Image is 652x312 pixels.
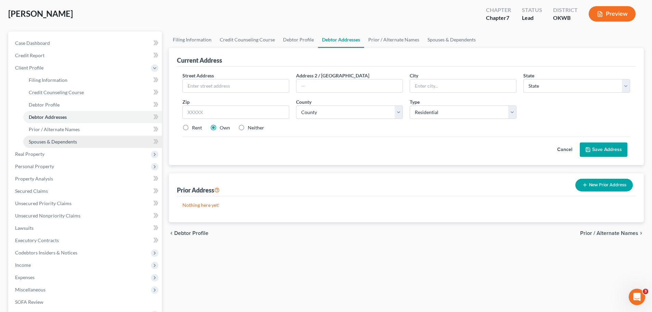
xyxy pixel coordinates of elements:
[296,99,311,105] span: County
[580,142,627,157] button: Save Address
[486,6,511,14] div: Chapter
[182,99,190,105] span: Zip
[15,188,48,194] span: Secured Claims
[23,99,162,111] a: Debtor Profile
[296,72,369,79] label: Address 2 / [GEOGRAPHIC_DATA]
[629,289,645,305] iframe: Intercom live chat
[177,186,220,194] div: Prior Address
[29,126,80,132] span: Prior / Alternate Names
[8,9,73,18] span: [PERSON_NAME]
[553,6,578,14] div: District
[23,136,162,148] a: Spouses & Dependents
[10,37,162,49] a: Case Dashboard
[29,114,67,120] span: Debtor Addresses
[192,124,202,131] label: Rent
[423,32,480,48] a: Spouses & Dependents
[15,40,50,46] span: Case Dashboard
[589,6,636,22] button: Preview
[10,210,162,222] a: Unsecured Nonpriority Claims
[523,73,534,78] span: State
[182,105,289,119] input: XXXXX
[10,185,162,197] a: Secured Claims
[15,163,54,169] span: Personal Property
[15,52,44,58] span: Credit Report
[10,296,162,308] a: SOFA Review
[29,139,77,145] span: Spouses & Dependents
[15,176,53,182] span: Property Analysis
[522,6,542,14] div: Status
[15,213,80,219] span: Unsecured Nonpriority Claims
[29,89,84,95] span: Credit Counseling Course
[182,73,214,78] span: Street Address
[177,56,222,64] div: Current Address
[183,79,289,92] input: Enter street address
[15,237,59,243] span: Executory Contracts
[643,289,648,294] span: 3
[10,49,162,62] a: Credit Report
[220,124,230,131] label: Own
[15,225,34,231] span: Lawsuits
[296,79,402,92] input: --
[580,230,638,236] span: Prior / Alternate Names
[15,274,35,280] span: Expenses
[23,111,162,123] a: Debtor Addresses
[15,262,31,268] span: Income
[182,202,630,209] p: Nothing here yet!
[638,230,644,236] i: chevron_right
[174,230,208,236] span: Debtor Profile
[575,179,633,191] button: New Prior Address
[15,250,77,255] span: Codebtors Insiders & Notices
[29,102,60,108] span: Debtor Profile
[29,77,67,83] span: Filing Information
[364,32,423,48] a: Prior / Alternate Names
[169,230,208,236] button: chevron_left Debtor Profile
[318,32,364,48] a: Debtor Addresses
[506,14,509,21] span: 7
[10,197,162,210] a: Unsecured Priority Claims
[23,74,162,86] a: Filing Information
[522,14,542,22] div: Lead
[15,287,46,292] span: Miscellaneous
[15,200,72,206] span: Unsecured Priority Claims
[486,14,511,22] div: Chapter
[410,79,516,92] input: Enter city...
[248,124,264,131] label: Neither
[10,234,162,247] a: Executory Contracts
[553,14,578,22] div: OKWB
[15,151,44,157] span: Real Property
[279,32,318,48] a: Debtor Profile
[410,73,418,78] span: City
[410,98,420,105] label: Type
[169,32,216,48] a: Filing Information
[23,123,162,136] a: Prior / Alternate Names
[23,86,162,99] a: Credit Counseling Course
[550,143,580,157] button: Cancel
[15,299,43,305] span: SOFA Review
[10,173,162,185] a: Property Analysis
[15,65,43,71] span: Client Profile
[10,222,162,234] a: Lawsuits
[580,230,644,236] button: Prior / Alternate Names chevron_right
[169,230,174,236] i: chevron_left
[216,32,279,48] a: Credit Counseling Course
